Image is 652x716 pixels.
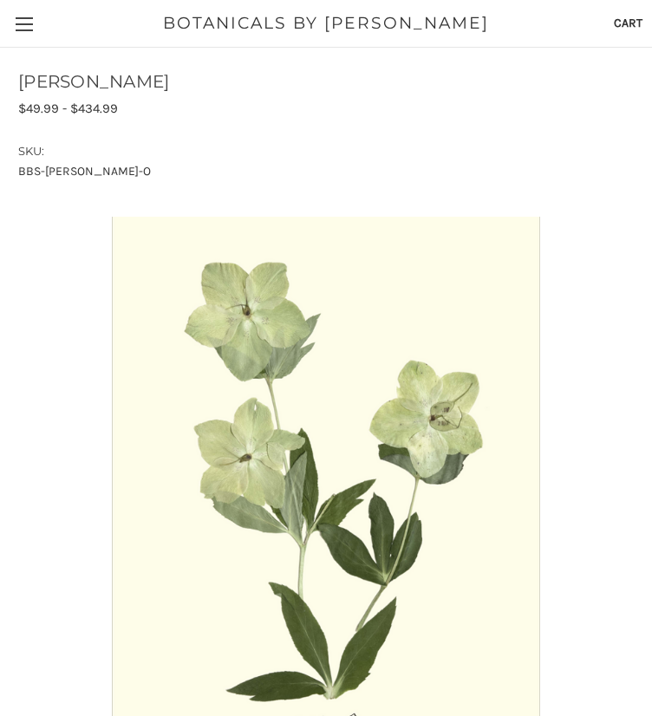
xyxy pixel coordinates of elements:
dt: SKU: [18,143,629,160]
a: Cart with 0 items [604,2,652,44]
span: Toggle menu [16,23,33,25]
span: BOTANICALS BY [PERSON_NAME] [163,11,489,36]
span: $49.99 - $434.99 [18,101,118,116]
span: Cart [614,16,642,30]
h1: [PERSON_NAME] [18,68,634,94]
dd: BBS-[PERSON_NAME]-O [18,162,634,180]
